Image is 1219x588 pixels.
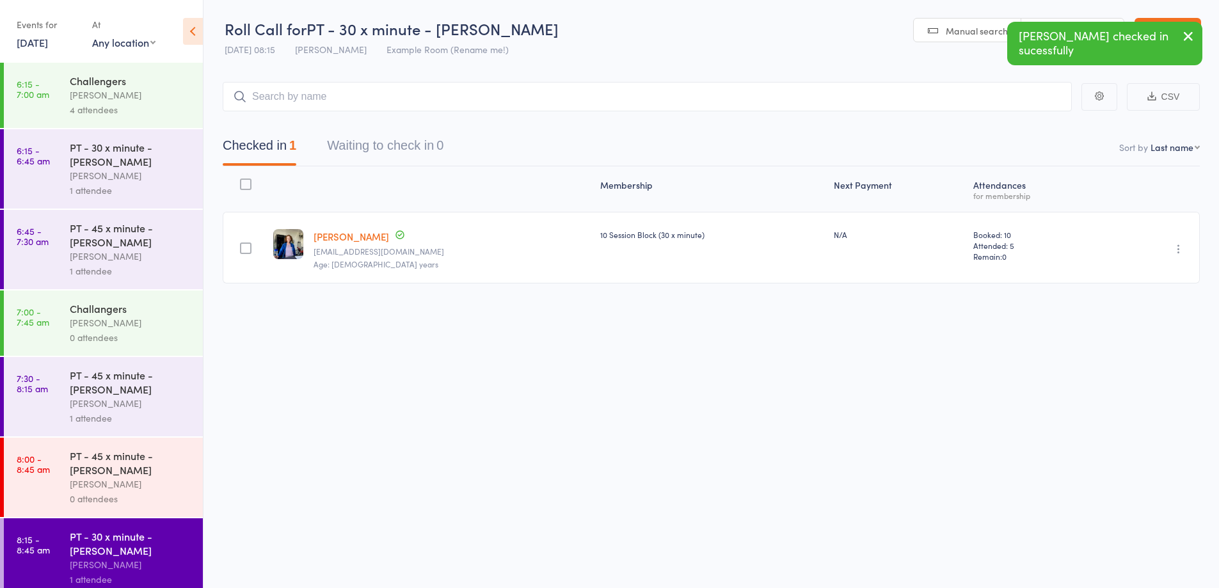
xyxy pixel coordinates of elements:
[600,229,823,240] div: 10 Session Block (30 x minute)
[70,168,192,183] div: [PERSON_NAME]
[1135,18,1201,44] a: Exit roll call
[17,79,49,99] time: 6:15 - 7:00 am
[17,145,50,166] time: 6:15 - 6:45 am
[314,230,389,243] a: [PERSON_NAME]
[70,102,192,117] div: 4 attendees
[973,240,1100,251] span: Attended: 5
[92,35,155,49] div: Any location
[70,449,192,477] div: PT - 45 x minute - [PERSON_NAME]
[70,557,192,572] div: [PERSON_NAME]
[4,438,203,517] a: 8:00 -8:45 amPT - 45 x minute - [PERSON_NAME][PERSON_NAME]0 attendees
[436,138,443,152] div: 0
[70,88,192,102] div: [PERSON_NAME]
[314,258,438,269] span: Age: [DEMOGRAPHIC_DATA] years
[4,210,203,289] a: 6:45 -7:30 amPT - 45 x minute - [PERSON_NAME][PERSON_NAME]1 attendee
[273,229,303,259] img: image1702592955.png
[595,172,828,206] div: Membership
[314,247,590,256] small: patriciataylor@tpg.com.au
[1127,83,1200,111] button: CSV
[307,18,559,39] span: PT - 30 x minute - [PERSON_NAME]
[386,43,509,56] span: Example Room (Rename me!)
[4,63,203,128] a: 6:15 -7:00 amChallengers[PERSON_NAME]4 attendees
[92,14,155,35] div: At
[70,249,192,264] div: [PERSON_NAME]
[70,183,192,198] div: 1 attendee
[968,172,1105,206] div: Atten­dances
[973,229,1100,240] span: Booked: 10
[834,229,963,240] div: N/A
[973,251,1100,262] span: Remain:
[70,221,192,249] div: PT - 45 x minute - [PERSON_NAME]
[70,368,192,396] div: PT - 45 x minute - [PERSON_NAME]
[223,82,1072,111] input: Search by name
[327,132,443,166] button: Waiting to check in0
[289,138,296,152] div: 1
[1119,141,1148,154] label: Sort by
[70,264,192,278] div: 1 attendee
[70,529,192,557] div: PT - 30 x minute - [PERSON_NAME]
[225,43,275,56] span: [DATE] 08:15
[70,140,192,168] div: PT - 30 x minute - [PERSON_NAME]
[1007,22,1202,65] div: [PERSON_NAME] checked in sucessfully
[17,14,79,35] div: Events for
[70,477,192,491] div: [PERSON_NAME]
[4,290,203,356] a: 7:00 -7:45 amChallangers[PERSON_NAME]0 attendees
[70,330,192,345] div: 0 attendees
[4,357,203,436] a: 7:30 -8:15 amPT - 45 x minute - [PERSON_NAME][PERSON_NAME]1 attendee
[70,396,192,411] div: [PERSON_NAME]
[17,226,49,246] time: 6:45 - 7:30 am
[70,491,192,506] div: 0 attendees
[70,572,192,587] div: 1 attendee
[70,301,192,315] div: Challangers
[225,18,307,39] span: Roll Call for
[973,191,1100,200] div: for membership
[17,306,49,327] time: 7:00 - 7:45 am
[4,129,203,209] a: 6:15 -6:45 amPT - 30 x minute - [PERSON_NAME][PERSON_NAME]1 attendee
[829,172,968,206] div: Next Payment
[295,43,367,56] span: [PERSON_NAME]
[223,132,296,166] button: Checked in1
[1002,251,1007,262] span: 0
[17,534,50,555] time: 8:15 - 8:45 am
[70,411,192,425] div: 1 attendee
[70,315,192,330] div: [PERSON_NAME]
[17,373,48,393] time: 7:30 - 8:15 am
[70,74,192,88] div: Challengers
[946,24,1008,37] span: Manual search
[17,35,48,49] a: [DATE]
[17,454,50,474] time: 8:00 - 8:45 am
[1151,141,1193,154] div: Last name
